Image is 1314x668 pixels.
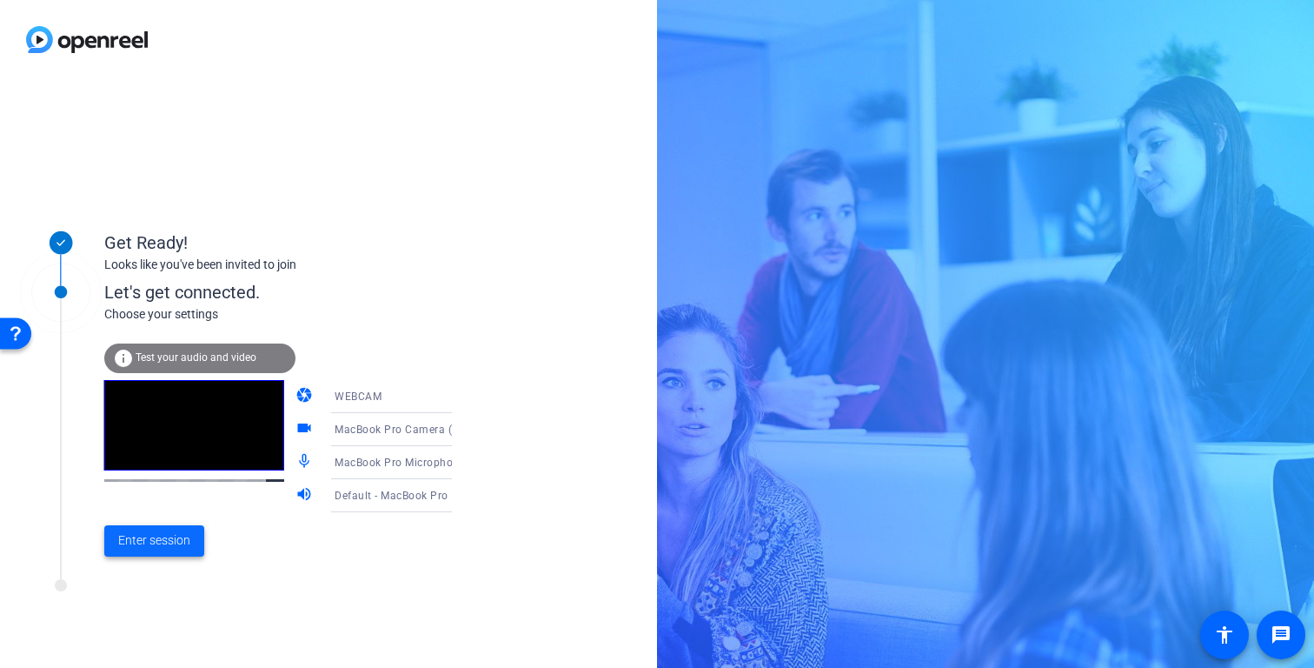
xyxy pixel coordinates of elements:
[295,419,316,440] mat-icon: videocam
[335,422,511,436] span: MacBook Pro Camera (0000:0001)
[335,488,544,502] span: Default - MacBook Pro Speakers (Built-in)
[104,305,488,324] div: Choose your settings
[295,386,316,407] mat-icon: camera
[1271,625,1291,645] mat-icon: message
[104,256,452,274] div: Looks like you've been invited to join
[295,485,316,506] mat-icon: volume_up
[118,531,190,550] span: Enter session
[104,279,488,305] div: Let's get connected.
[104,230,452,256] div: Get Ready!
[1214,625,1235,645] mat-icon: accessibility
[136,351,256,364] span: Test your audio and video
[104,525,204,557] button: Enter session
[295,452,316,473] mat-icon: mic_none
[335,455,512,469] span: MacBook Pro Microphone (Built-in)
[113,348,134,369] mat-icon: info
[335,391,382,403] span: WEBCAM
